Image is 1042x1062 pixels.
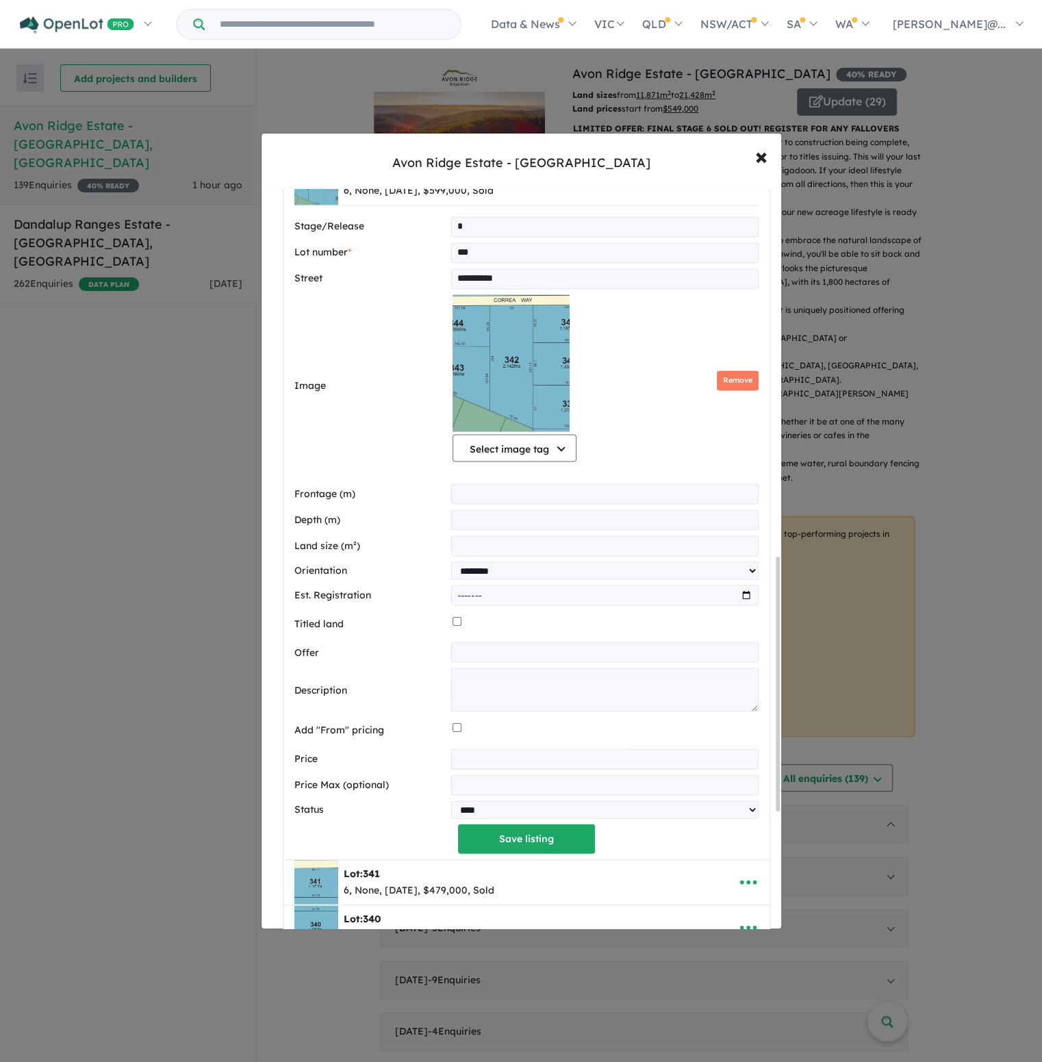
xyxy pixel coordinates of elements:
[453,434,576,462] button: Select image tag
[294,644,446,661] label: Offer
[363,867,380,879] span: 341
[294,244,446,261] label: Lot number
[458,824,595,853] button: Save listing
[755,141,767,170] span: ×
[294,562,446,579] label: Orientation
[893,17,1006,31] span: [PERSON_NAME]@...
[294,270,446,287] label: Street
[294,905,338,949] img: Avon%20Ridge%20Estate%20-%20Brigadoon%20-%20Lot%20340___1724323470.jpg
[294,587,446,603] label: Est. Registration
[344,927,494,944] div: 6, None, [DATE], $489,000, Sold
[363,912,381,924] span: 340
[294,860,338,904] img: Avon%20Ridge%20Estate%20-%20Brigadoon%20-%20Lot%20341___1724323470.jpg
[294,682,446,698] label: Description
[294,776,446,793] label: Price Max (optional)
[392,154,650,172] div: Avon Ridge Estate - [GEOGRAPHIC_DATA]
[207,10,458,39] input: Try estate name, suburb, builder or developer
[20,16,134,34] img: Openlot PRO Logo White
[294,750,446,767] label: Price
[294,538,446,554] label: Land size (m²)
[294,801,446,818] label: Status
[344,882,494,898] div: 6, None, [DATE], $479,000, Sold
[294,485,446,502] label: Frontage (m)
[294,616,447,632] label: Titled land
[717,370,759,390] button: Remove
[294,218,446,235] label: Stage/Release
[344,912,381,924] b: Lot:
[294,722,447,738] label: Add "From" pricing
[344,867,380,879] b: Lot:
[344,183,494,199] div: 6, None, [DATE], $599,000, Sold
[294,511,446,528] label: Depth (m)
[453,294,570,431] img: Avon Ridge Estate - Brigadoon - Lot 342
[294,378,447,394] label: Image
